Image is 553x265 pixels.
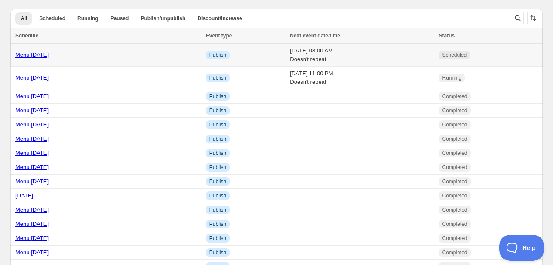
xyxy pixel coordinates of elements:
[209,93,226,100] span: Publish
[439,33,455,39] span: Status
[15,150,49,156] a: Menu [DATE]
[15,221,49,227] a: Menu [DATE]
[209,221,226,228] span: Publish
[15,33,38,39] span: Schedule
[442,249,467,256] span: Completed
[141,15,185,22] span: Publish/unpublish
[442,136,467,142] span: Completed
[15,74,49,81] a: Menu [DATE]
[209,136,226,142] span: Publish
[209,235,226,242] span: Publish
[499,235,544,261] iframe: Toggle Customer Support
[15,235,49,241] a: Menu [DATE]
[15,52,49,58] a: Menu [DATE]
[209,121,226,128] span: Publish
[512,12,524,24] button: Search and filter results
[287,67,436,89] td: [DATE] 11:00 PM Doesn't repeat
[39,15,65,22] span: Scheduled
[442,52,467,59] span: Scheduled
[15,178,49,185] a: Menu [DATE]
[15,107,49,114] a: Menu [DATE]
[209,52,226,59] span: Publish
[111,15,129,22] span: Paused
[209,164,226,171] span: Publish
[15,121,49,128] a: Menu [DATE]
[206,33,232,39] span: Event type
[77,15,98,22] span: Running
[287,44,436,67] td: [DATE] 08:00 AM Doesn't repeat
[442,206,467,213] span: Completed
[21,15,27,22] span: All
[209,192,226,199] span: Publish
[209,150,226,157] span: Publish
[15,136,49,142] a: Menu [DATE]
[442,164,467,171] span: Completed
[209,178,226,185] span: Publish
[15,249,49,256] a: Menu [DATE]
[442,192,467,199] span: Completed
[209,206,226,213] span: Publish
[15,206,49,213] a: Menu [DATE]
[527,12,539,24] button: Sort the results
[442,74,461,81] span: Running
[209,74,226,81] span: Publish
[442,178,467,185] span: Completed
[15,164,49,170] a: Menu [DATE]
[209,249,226,256] span: Publish
[290,33,340,39] span: Next event date/time
[442,121,467,128] span: Completed
[15,192,33,199] a: [DATE]
[442,150,467,157] span: Completed
[209,107,226,114] span: Publish
[442,235,467,242] span: Completed
[442,107,467,114] span: Completed
[197,15,242,22] span: Discount/increase
[442,221,467,228] span: Completed
[15,93,49,99] a: Menu [DATE]
[442,93,467,100] span: Completed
